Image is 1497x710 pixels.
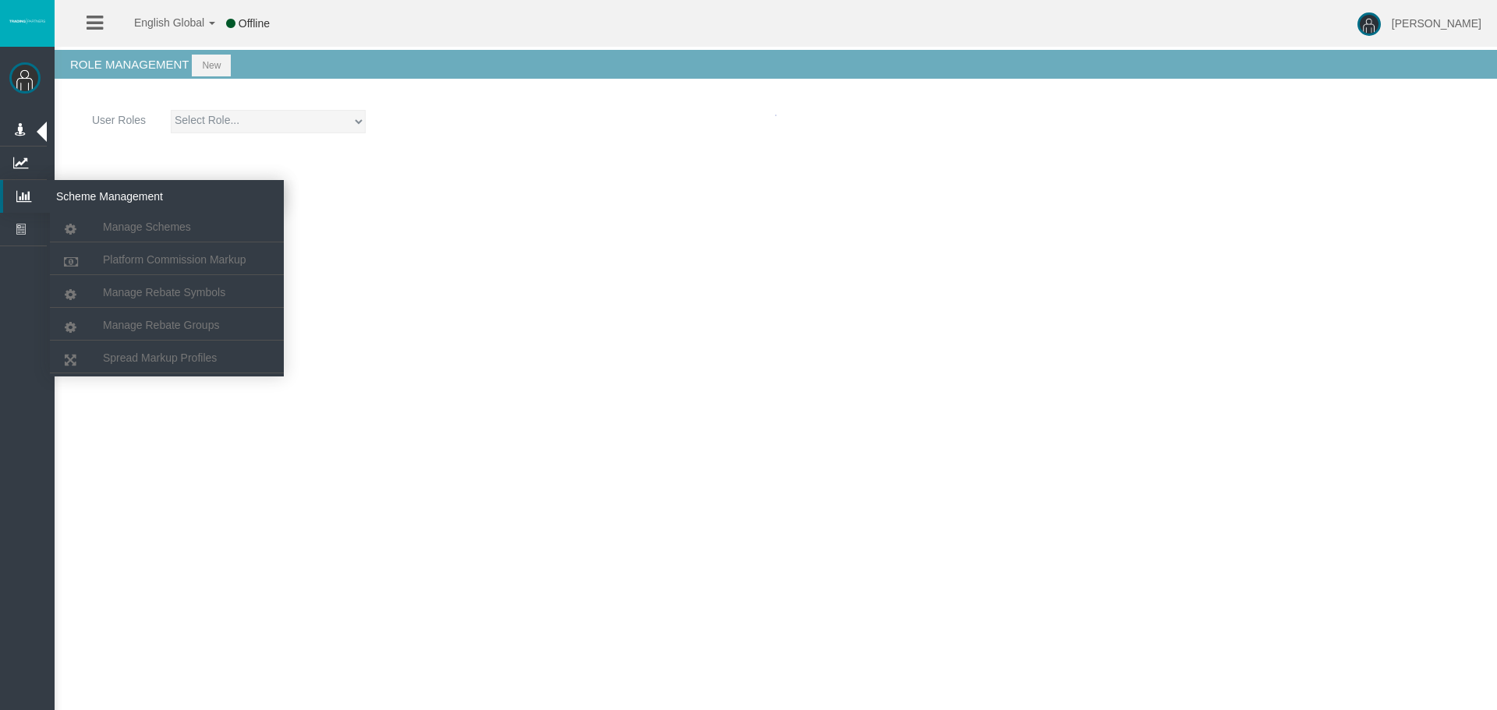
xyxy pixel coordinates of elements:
a: Spread Markup Profiles [50,344,284,372]
img: user-image [1357,12,1381,36]
span: Scheme Management [44,180,197,213]
a: Manage Rebate Symbols [50,278,284,306]
span: Manage Rebate Symbols [103,286,225,298]
span: [PERSON_NAME] [1392,17,1481,30]
span: Offline [239,17,270,30]
a: Manage Schemes [50,213,284,241]
span: English Global [114,16,204,29]
span: Platform Commission Markup [103,253,246,266]
span: Manage Schemes [103,221,191,233]
img: logo.svg [8,18,47,24]
span: Manage Rebate Groups [103,319,219,331]
a: Scheme Management [3,180,284,213]
a: Platform Commission Markup [50,245,284,274]
a: Manage Rebate Groups [50,311,284,339]
span: Spread Markup Profiles [103,351,217,364]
